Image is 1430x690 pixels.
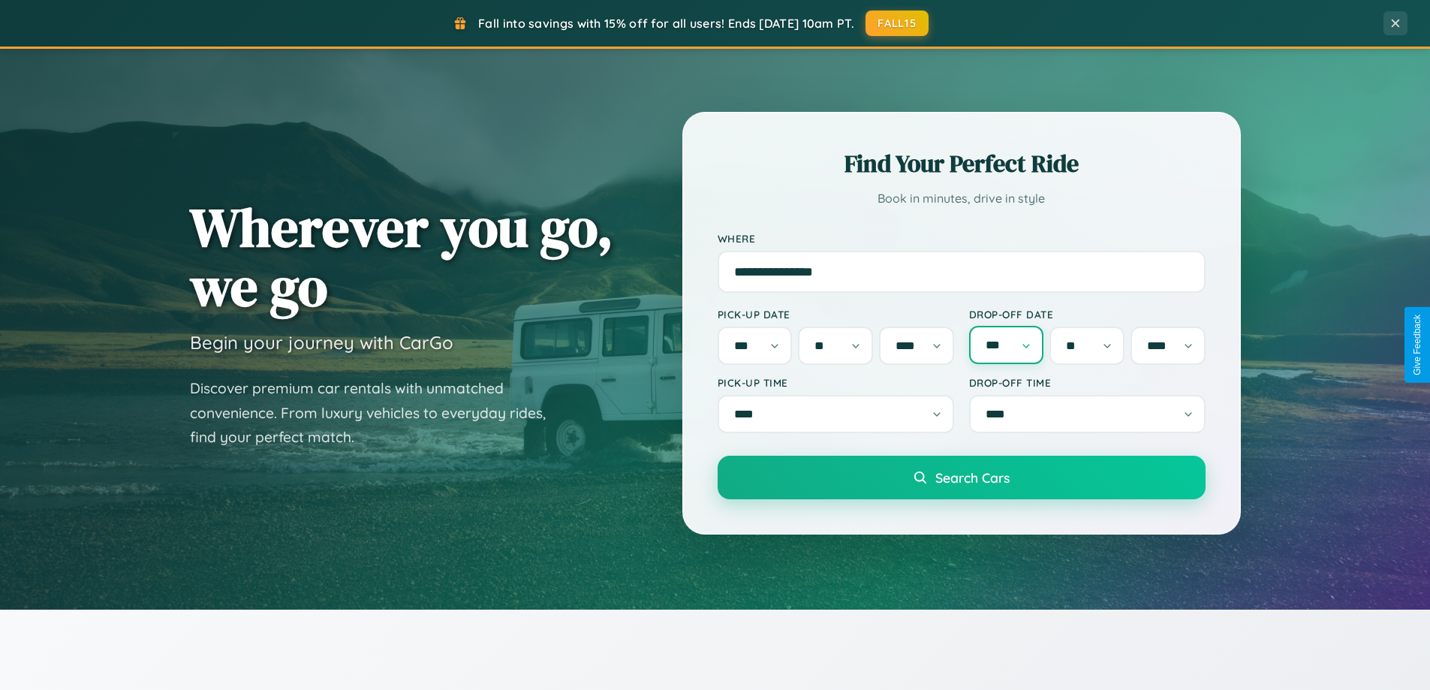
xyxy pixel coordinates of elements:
label: Pick-up Time [718,376,954,389]
span: Search Cars [935,469,1010,486]
p: Book in minutes, drive in style [718,188,1206,209]
button: Search Cars [718,456,1206,499]
label: Where [718,232,1206,245]
label: Drop-off Time [969,376,1206,389]
div: Give Feedback [1412,315,1422,375]
label: Drop-off Date [969,308,1206,321]
p: Discover premium car rentals with unmatched convenience. From luxury vehicles to everyday rides, ... [190,376,565,450]
span: Fall into savings with 15% off for all users! Ends [DATE] 10am PT. [478,16,854,31]
button: FALL15 [866,11,929,36]
label: Pick-up Date [718,308,954,321]
h2: Find Your Perfect Ride [718,147,1206,180]
h1: Wherever you go, we go [190,197,613,316]
h3: Begin your journey with CarGo [190,331,453,354]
